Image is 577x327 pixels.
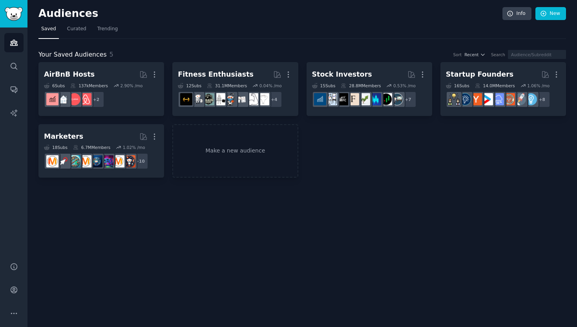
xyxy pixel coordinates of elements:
a: Trending [95,23,121,39]
div: 1.02 % /mo [123,145,145,150]
div: 0.53 % /mo [393,83,416,88]
div: + 2 [88,91,104,108]
img: Entrepreneur [525,93,537,105]
a: Make a new audience [172,124,298,178]
img: airbnb_hosts [79,93,91,105]
div: 16 Sub s [446,83,469,88]
div: + 8 [534,91,550,108]
div: 31.1M Members [207,83,247,88]
span: Recent [464,52,478,57]
img: startup [481,93,493,105]
div: 0.04 % /mo [259,83,282,88]
button: Recent [464,52,486,57]
a: Fitness Enthusiasts12Subs31.1MMembers0.04% /mo+4Fitnessstrength_trainingloseitHealthGYMGymMotivat... [172,62,298,116]
div: Startup Founders [446,70,513,79]
span: Your Saved Audiences [38,50,107,60]
img: advertising [46,155,58,167]
div: + 4 [266,91,282,108]
span: Curated [67,26,86,33]
img: finance [347,93,359,105]
span: Saved [41,26,56,33]
img: Fitness [257,93,269,105]
img: GYM [213,93,225,105]
img: SaaS [492,93,504,105]
img: FinancialCareers [336,93,348,105]
img: AirBnBInvesting [46,93,58,105]
a: New [535,7,566,20]
div: 6 Sub s [44,83,65,88]
img: GummySearch logo [5,7,23,21]
img: startups [514,93,526,105]
a: Info [502,7,531,20]
img: marketing [112,155,124,167]
a: Saved [38,23,59,39]
img: socialmedia [123,155,135,167]
input: Audience/Subreddit [508,50,566,59]
span: Trending [97,26,118,33]
div: 18 Sub s [44,145,68,150]
div: Fitness Enthusiasts [178,70,254,79]
img: growmybusiness [448,93,460,105]
a: Stock Investors15Subs28.8MMembers0.53% /mo+7stocksDaytradingStockMarketinvestingfinanceFinancialC... [307,62,432,116]
a: Curated [64,23,89,39]
div: AirBnB Hosts [44,70,95,79]
img: options [325,93,337,105]
div: 137k Members [70,83,108,88]
img: strength_training [246,93,258,105]
div: 28.8M Members [341,83,381,88]
img: Entrepreneurship [459,93,471,105]
img: DigitalMarketing [79,155,91,167]
div: + 7 [400,91,416,108]
img: EntrepreneurRideAlong [503,93,515,105]
img: stocks [391,93,403,105]
a: Marketers18Subs6.7MMembers1.02% /mo+10socialmediamarketingSEOdigital_marketingDigitalMarketingAff... [38,124,164,178]
div: 15 Sub s [312,83,336,88]
img: SEO [101,155,113,167]
div: 2.90 % /mo [120,83,142,88]
h2: Audiences [38,7,502,20]
div: Search [491,52,505,57]
div: 12 Sub s [178,83,201,88]
img: weightroom [191,93,203,105]
div: Marketers [44,132,83,141]
img: Health [224,93,236,105]
img: investing [358,93,370,105]
img: StockMarket [369,93,381,105]
div: 1.06 % /mo [527,83,550,88]
a: Startup Founders16Subs14.0MMembers1.06% /mo+8EntrepreneurstartupsEntrepreneurRideAlongSaaSstartup... [440,62,566,116]
div: 6.7M Members [73,145,110,150]
div: + 10 [132,153,148,169]
img: ycombinator [470,93,482,105]
img: loseit [235,93,247,105]
span: 5 [110,51,113,58]
img: workout [180,93,192,105]
img: Daytrading [380,93,392,105]
a: AirBnB Hosts6Subs137kMembers2.90% /mo+2airbnb_hostsAirBnBHostsrentalpropertiesAirBnBInvesting [38,62,164,116]
img: dividends [314,93,326,105]
img: GymMotivation [202,93,214,105]
img: PPC [57,155,69,167]
img: Affiliatemarketing [68,155,80,167]
div: Sort [453,52,462,57]
img: rentalproperties [57,93,69,105]
img: AirBnBHosts [68,93,80,105]
div: Stock Investors [312,70,372,79]
div: 14.0M Members [475,83,515,88]
img: digital_marketing [90,155,102,167]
